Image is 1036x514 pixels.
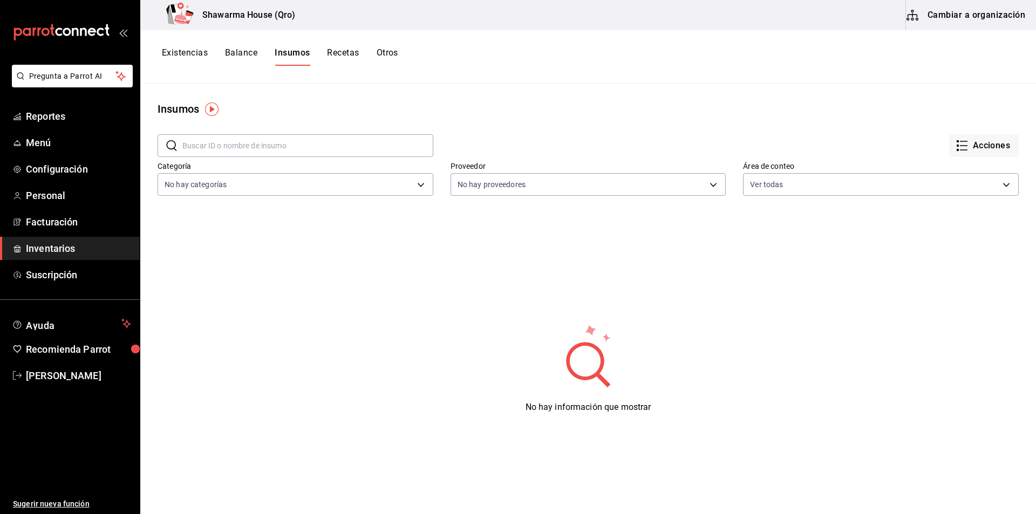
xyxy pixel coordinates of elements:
[26,162,131,176] span: Configuración
[29,71,116,82] span: Pregunta a Parrot AI
[743,162,1019,170] label: Área de conteo
[949,134,1019,157] button: Acciones
[26,135,131,150] span: Menú
[158,101,199,117] div: Insumos
[327,47,359,66] button: Recetas
[377,47,398,66] button: Otros
[8,78,133,90] a: Pregunta a Parrot AI
[526,402,651,412] span: No hay información que mostrar
[26,188,131,203] span: Personal
[26,109,131,124] span: Reportes
[162,47,208,66] button: Existencias
[26,241,131,256] span: Inventarios
[458,179,526,190] span: No hay proveedores
[13,498,131,510] span: Sugerir nueva función
[162,47,398,66] div: navigation tabs
[182,135,433,156] input: Buscar ID o nombre de insumo
[205,102,219,116] img: Tooltip marker
[165,179,227,190] span: No hay categorías
[750,179,783,190] span: Ver todas
[26,317,117,330] span: Ayuda
[194,9,296,22] h3: Shawarma House (Qro)
[26,215,131,229] span: Facturación
[26,342,131,357] span: Recomienda Parrot
[275,47,310,66] button: Insumos
[26,368,131,383] span: [PERSON_NAME]
[225,47,257,66] button: Balance
[451,162,726,170] label: Proveedor
[119,28,127,37] button: open_drawer_menu
[26,268,131,282] span: Suscripción
[12,65,133,87] button: Pregunta a Parrot AI
[158,162,433,170] label: Categoría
